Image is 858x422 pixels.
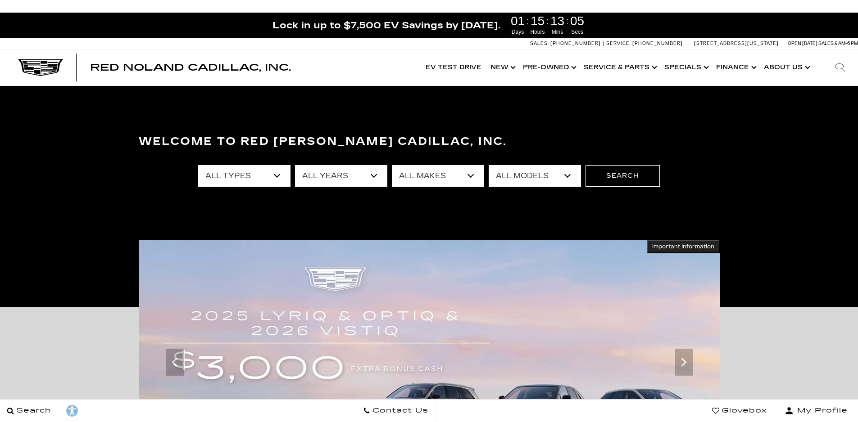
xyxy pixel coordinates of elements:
span: Secs [569,28,586,36]
span: Glovebox [719,404,767,417]
a: New [486,49,518,85]
a: Specials [660,49,712,85]
a: Service & Parts [579,49,660,85]
a: Red Noland Cadillac, Inc. [90,63,291,72]
span: : [546,14,549,28]
select: Filter by model [489,165,581,187]
span: Lock in up to $7,500 EV Savings by [DATE]. [272,19,500,31]
span: 15 [529,15,546,27]
a: [STREET_ADDRESS][US_STATE] [694,40,779,46]
span: My Profile [794,404,848,417]
span: 13 [549,15,566,27]
button: Important Information [647,240,720,253]
span: Service: [606,40,631,46]
span: Sales: [530,40,549,46]
a: EV Test Drive [421,49,486,85]
span: [PHONE_NUMBER] [632,40,683,46]
select: Filter by year [295,165,387,187]
span: Days [509,28,527,36]
span: Red Noland Cadillac, Inc. [90,62,291,73]
span: 05 [569,15,586,27]
span: Important Information [652,243,714,250]
a: Glovebox [705,400,774,422]
a: Sales: [PHONE_NUMBER] [530,41,603,46]
button: Open user profile menu [774,400,858,422]
span: 9 AM-6 PM [835,40,858,46]
span: Contact Us [370,404,428,417]
button: Search [586,165,660,187]
span: [PHONE_NUMBER] [550,40,601,46]
span: Open [DATE] [788,40,817,46]
span: : [527,14,529,28]
a: Close [843,17,853,28]
a: Contact Us [356,400,436,422]
select: Filter by make [392,165,484,187]
a: Pre-Owned [518,49,579,85]
div: Previous [166,349,184,376]
img: Cadillac Dark Logo with Cadillac White Text [18,59,63,76]
span: Sales: [818,40,835,46]
span: Hours [529,28,546,36]
h3: Welcome to Red [PERSON_NAME] Cadillac, Inc. [139,133,720,151]
a: About Us [759,49,813,85]
span: Mins [549,28,566,36]
a: Service: [PHONE_NUMBER] [603,41,685,46]
select: Filter by type [198,165,291,187]
span: : [566,14,569,28]
span: Search [14,404,51,417]
span: 01 [509,15,527,27]
div: Next [675,349,693,376]
a: Finance [712,49,759,85]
